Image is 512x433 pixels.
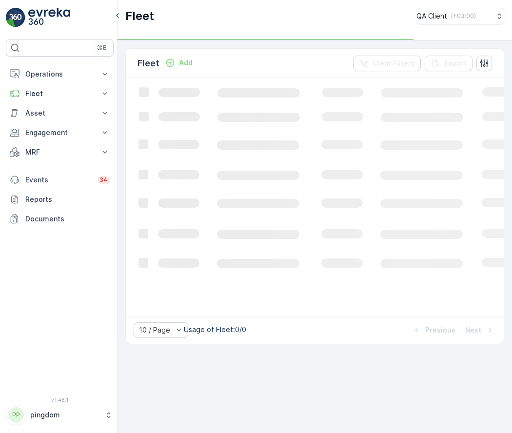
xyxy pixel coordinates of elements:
[416,11,447,21] p: QA Client
[451,12,476,20] p: ( +03:00 )
[425,56,473,71] button: Export
[416,8,504,24] button: QA Client(+03:00)
[373,59,415,68] p: Clear Filters
[184,325,246,335] p: Usage of Fleet : 0/0
[161,57,197,69] button: Add
[25,147,94,157] p: MRF
[6,84,114,103] button: Fleet
[25,108,94,118] p: Asset
[25,175,92,185] p: Events
[25,214,110,224] p: Documents
[179,58,193,68] p: Add
[465,325,481,335] p: Next
[28,8,70,27] img: logo_light-DOdMpM7g.png
[99,176,108,184] p: 34
[6,190,114,209] a: Reports
[97,44,107,52] p: ⌘B
[353,56,421,71] button: Clear Filters
[25,69,94,79] p: Operations
[25,89,94,98] p: Fleet
[6,64,114,84] button: Operations
[6,123,114,142] button: Engagement
[6,405,114,425] button: PPpingdom
[425,325,455,335] p: Previous
[25,128,94,138] p: Engagement
[6,170,114,190] a: Events34
[125,8,154,24] p: Fleet
[6,209,114,229] a: Documents
[25,195,110,204] p: Reports
[6,142,114,162] button: MRF
[6,103,114,123] button: Asset
[30,410,100,420] p: pingdom
[6,8,25,27] img: logo
[6,397,114,403] span: v 1.48.1
[464,324,496,336] button: Next
[444,59,467,68] p: Export
[411,324,456,336] button: Previous
[138,57,159,70] p: Fleet
[8,407,24,423] div: PP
